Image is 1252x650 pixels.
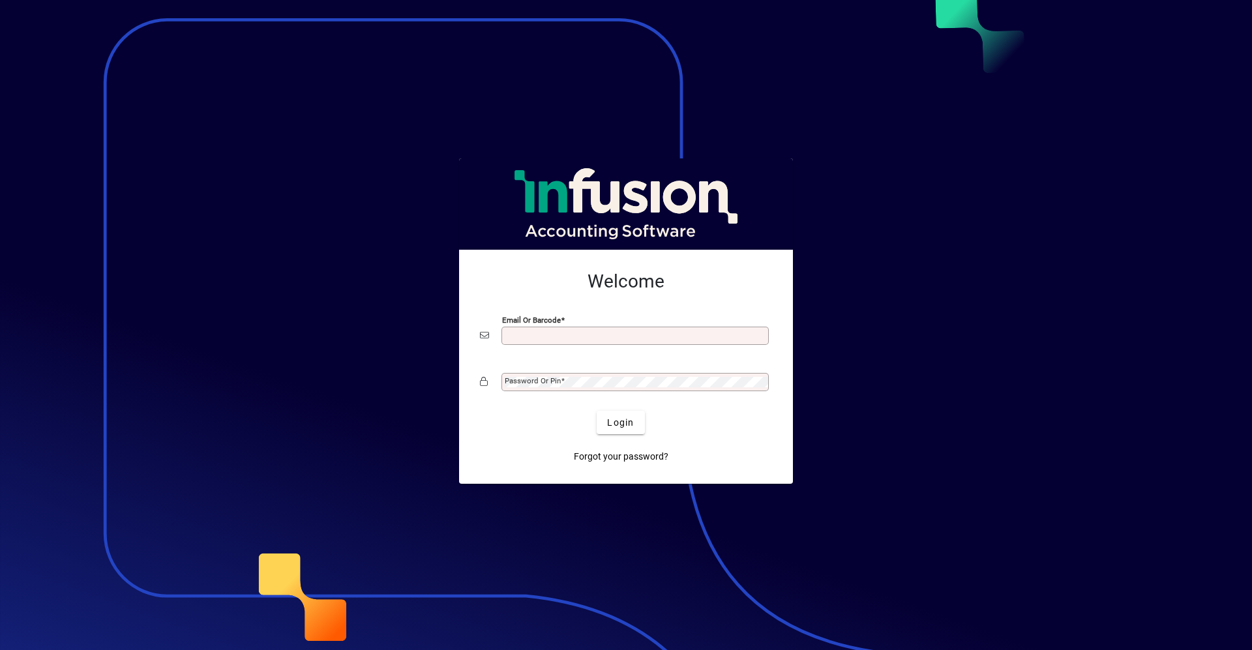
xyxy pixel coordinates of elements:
[502,316,561,325] mat-label: Email or Barcode
[574,450,668,464] span: Forgot your password?
[505,376,561,385] mat-label: Password or Pin
[597,411,644,434] button: Login
[480,271,772,293] h2: Welcome
[607,416,634,430] span: Login
[569,445,674,468] a: Forgot your password?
